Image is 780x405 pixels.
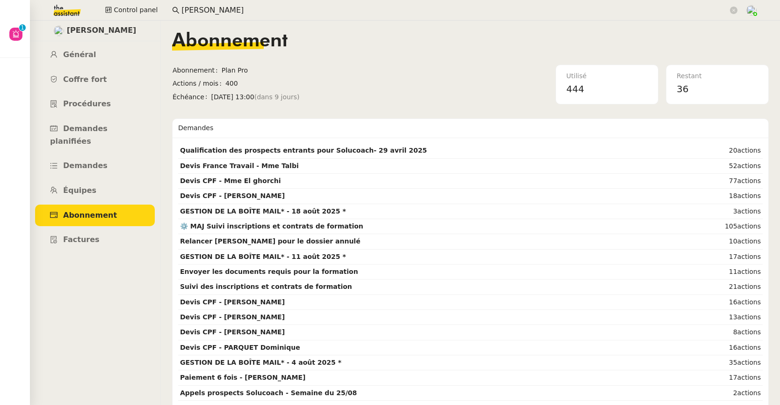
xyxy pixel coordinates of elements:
span: Demandes planifiées [50,124,108,146]
a: Demandes planifiées [35,118,155,152]
td: 16 [683,295,763,310]
span: actions [737,147,761,154]
span: Procédures [63,99,111,108]
strong: Devis CPF - Mme El ghorchi [180,177,281,184]
span: Demandes [63,161,108,170]
span: Équipes [63,186,96,195]
span: actions [737,374,761,381]
span: actions [737,162,761,169]
span: actions [737,192,761,199]
strong: Devis CPF - [PERSON_NAME] [180,298,285,306]
p: 1 [21,24,24,33]
strong: GESTION DE LA BOÎTE MAIL* - 18 août 2025 * [180,207,346,215]
strong: GESTION DE LA BOÎTE MAIL* - 11 août 2025 * [180,253,346,260]
td: 17 [683,370,763,385]
a: Coffre fort [35,69,155,91]
strong: Appels prospects Solucoach - Semaine du 25/08 [180,389,357,397]
td: 52 [683,159,763,174]
span: actions [737,389,761,397]
td: 105 [683,219,763,234]
strong: Devis CPF - PARQUET Dominique [180,344,300,351]
td: 8 [683,325,763,340]
span: actions [737,207,761,215]
strong: Devis CPF - [PERSON_NAME] [180,192,285,199]
span: Factures [63,235,100,244]
a: Demandes [35,155,155,177]
span: actions [737,253,761,260]
span: actions [737,268,761,275]
span: actions [737,344,761,351]
strong: Devis France Travail - Mme Talbi [180,162,299,169]
span: Control panel [114,5,158,15]
td: 16 [683,340,763,355]
td: 77 [683,174,763,189]
td: 2 [683,386,763,401]
strong: Paiement 6 fois - [PERSON_NAME] [180,374,305,381]
a: Abonnement [35,205,155,227]
td: 20 [683,143,763,158]
a: Équipes [35,180,155,202]
span: actions [737,237,761,245]
td: 11 [683,265,763,280]
span: actions [737,283,761,290]
span: Général [63,50,96,59]
input: Rechercher [181,4,728,17]
nz-badge-sup: 1 [19,24,26,31]
span: actions [737,222,761,230]
span: actions [737,177,761,184]
td: 13 [683,310,763,325]
td: 3 [683,204,763,219]
span: Abonnement [63,211,117,220]
strong: Suivi des inscriptions et contrats de formation [180,283,352,290]
a: Général [35,44,155,66]
td: 21 [683,280,763,295]
span: actions [737,359,761,366]
strong: Devis CPF - [PERSON_NAME] [180,313,285,321]
img: users%2FvXkuctLX0wUbD4cA8OSk7KI5fra2%2Favatar%2F858bcb8a-9efe-43bf-b7a6-dc9f739d6e70 [54,26,64,36]
strong: Qualification des prospects entrants pour Solucoach- 29 avril 2025 [180,147,427,154]
td: 17 [683,250,763,265]
strong: GESTION DE LA BOÎTE MAIL* - 4 août 2025 * [180,359,341,366]
strong: Envoyer les documents requis pour la formation [180,268,358,275]
strong: Relancer [PERSON_NAME] pour le dossier annulé [180,237,361,245]
strong: Devis CPF - [PERSON_NAME] [180,328,285,336]
img: users%2FNTfmycKsCFdqp6LX6USf2FmuPJo2%2Favatar%2Fprofile-pic%20(1).png [746,5,757,15]
td: 18 [683,189,763,204]
td: 35 [683,355,763,370]
span: actions [737,313,761,321]
button: Control panel [100,4,163,17]
a: Procédures [35,93,155,115]
span: [PERSON_NAME] [67,24,137,37]
span: actions [737,298,761,306]
strong: ⚙️ MAJ Suivi inscriptions et contrats de formation [180,222,363,230]
span: Coffre fort [63,75,107,84]
span: actions [737,328,761,336]
td: 10 [683,234,763,249]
